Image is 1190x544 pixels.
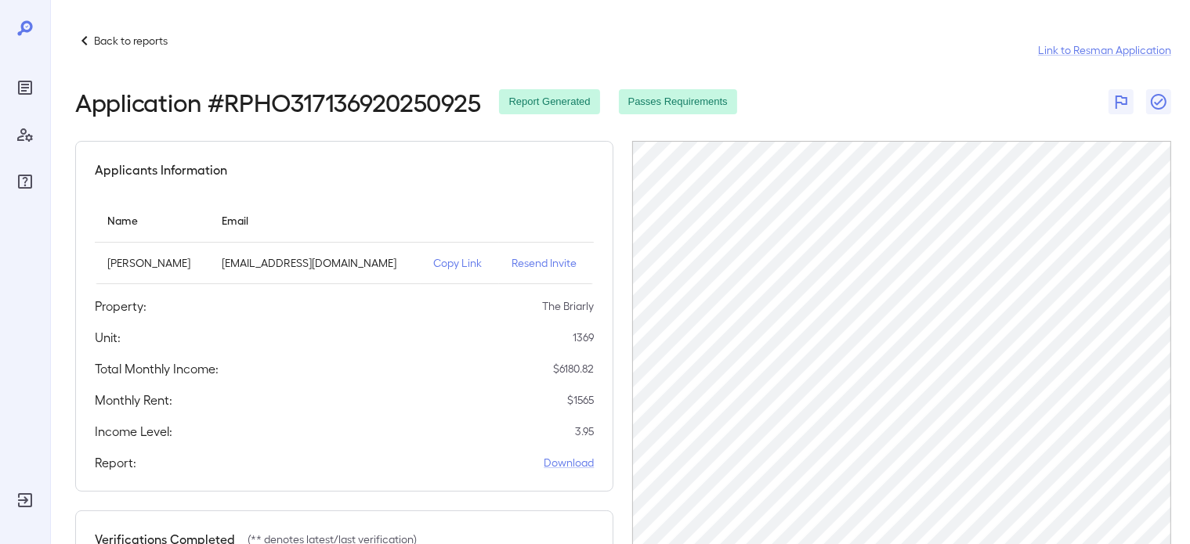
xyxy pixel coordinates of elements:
[575,423,594,439] p: 3.95
[542,298,594,314] p: The Briarly
[1109,89,1134,114] button: Flag Report
[1146,89,1171,114] button: Close Report
[13,169,38,194] div: FAQ
[95,328,121,347] h5: Unit:
[433,255,486,271] p: Copy Link
[619,95,737,110] span: Passes Requirements
[13,122,38,147] div: Manage Users
[75,88,480,116] h2: Application # RPHO317136920250925
[95,198,209,243] th: Name
[95,359,219,378] h5: Total Monthly Income:
[544,455,594,470] a: Download
[573,330,594,345] p: 1369
[95,422,172,441] h5: Income Level:
[567,392,594,408] p: $ 1565
[13,75,38,100] div: Reports
[95,453,136,472] h5: Report:
[553,361,594,376] p: $ 6180.82
[95,391,172,409] h5: Monthly Rent:
[95,297,146,315] h5: Property:
[13,488,38,513] div: Log Out
[95,160,227,179] h5: Applicants Information
[1038,42,1171,58] a: Link to Resman Application
[94,33,168,49] p: Back to reports
[209,198,421,243] th: Email
[95,198,594,284] table: simple table
[499,95,599,110] span: Report Generated
[107,255,197,271] p: [PERSON_NAME]
[222,255,408,271] p: [EMAIL_ADDRESS][DOMAIN_NAME]
[512,255,582,271] p: Resend Invite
